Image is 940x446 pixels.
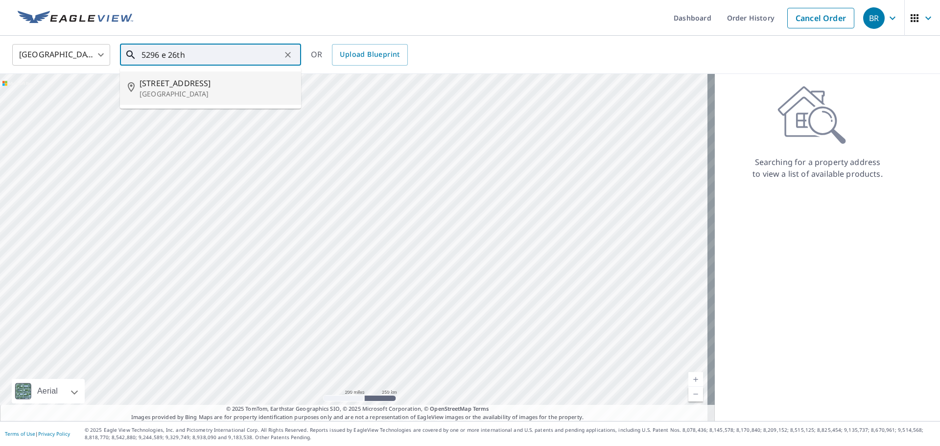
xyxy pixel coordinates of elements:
[12,41,110,69] div: [GEOGRAPHIC_DATA]
[140,77,293,89] span: [STREET_ADDRESS]
[752,156,883,180] p: Searching for a property address to view a list of available products.
[332,44,407,66] a: Upload Blueprint
[688,372,703,387] a: Current Level 5, Zoom In
[430,405,471,412] a: OpenStreetMap
[12,379,85,403] div: Aerial
[141,41,281,69] input: Search by address or latitude-longitude
[863,7,885,29] div: BR
[281,48,295,62] button: Clear
[340,48,399,61] span: Upload Blueprint
[473,405,489,412] a: Terms
[311,44,408,66] div: OR
[5,430,35,437] a: Terms of Use
[226,405,489,413] span: © 2025 TomTom, Earthstar Geographics SIO, © 2025 Microsoft Corporation, ©
[5,431,70,437] p: |
[787,8,854,28] a: Cancel Order
[38,430,70,437] a: Privacy Policy
[688,387,703,401] a: Current Level 5, Zoom Out
[140,89,293,99] p: [GEOGRAPHIC_DATA]
[34,379,61,403] div: Aerial
[85,426,935,441] p: © 2025 Eagle View Technologies, Inc. and Pictometry International Corp. All Rights Reserved. Repo...
[18,11,133,25] img: EV Logo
